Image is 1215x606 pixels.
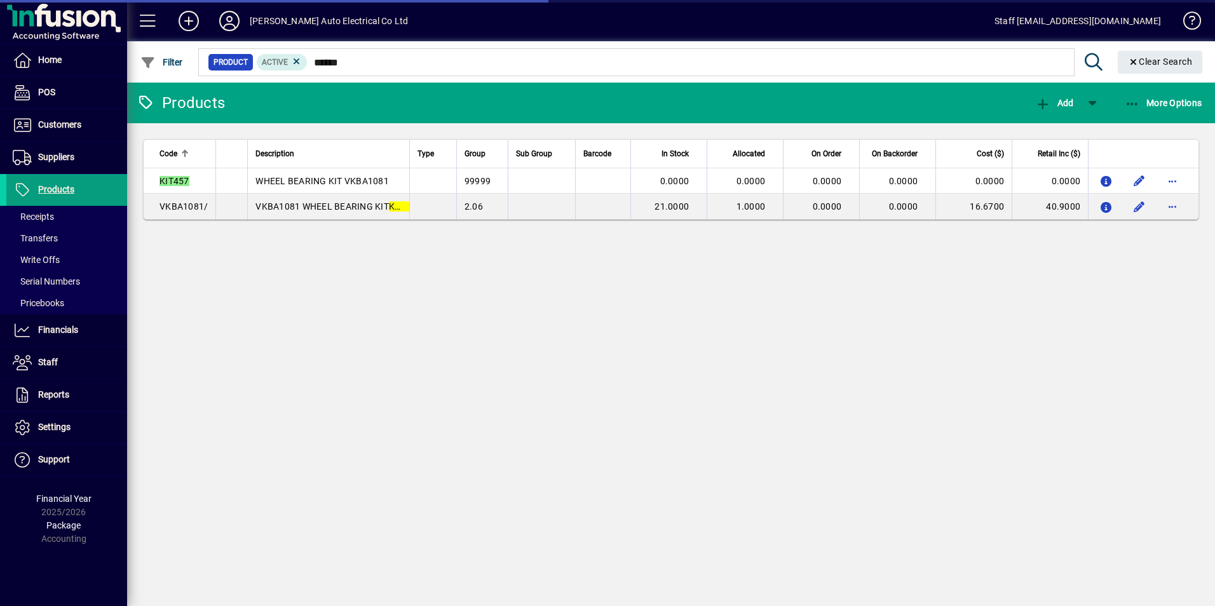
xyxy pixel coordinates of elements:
[6,292,127,314] a: Pricebooks
[6,444,127,476] a: Support
[736,176,766,186] span: 0.0000
[6,347,127,379] a: Staff
[889,176,918,186] span: 0.0000
[255,147,294,161] span: Description
[872,147,918,161] span: On Backorder
[13,298,64,308] span: Pricebooks
[1038,147,1080,161] span: Retail Inc ($)
[36,494,92,504] span: Financial Year
[38,55,62,65] span: Home
[6,227,127,249] a: Transfers
[1162,196,1183,217] button: More options
[1118,51,1203,74] button: Clear
[137,51,186,74] button: Filter
[994,11,1161,31] div: Staff [EMAIL_ADDRESS][DOMAIN_NAME]
[160,176,189,186] em: KIT457
[13,255,60,265] span: Write Offs
[811,147,841,161] span: On Order
[38,454,70,464] span: Support
[257,54,308,71] mat-chip: Activation Status: Active
[660,176,689,186] span: 0.0000
[6,206,127,227] a: Receipts
[6,314,127,346] a: Financials
[1128,57,1193,67] span: Clear Search
[583,147,611,161] span: Barcode
[13,212,54,222] span: Receipts
[662,147,689,161] span: In Stock
[13,276,80,286] span: Serial Numbers
[465,201,483,212] span: 2.06
[791,147,853,161] div: On Order
[389,201,419,212] em: KIT457
[168,10,209,32] button: Add
[46,520,81,530] span: Package
[889,201,918,212] span: 0.0000
[583,147,623,161] div: Barcode
[1162,171,1183,191] button: More options
[1125,98,1202,108] span: More Options
[1129,171,1150,191] button: Edit
[13,233,58,243] span: Transfers
[516,147,552,161] span: Sub Group
[38,152,74,162] span: Suppliers
[38,87,55,97] span: POS
[38,422,71,432] span: Settings
[935,194,1012,219] td: 16.6700
[6,109,127,141] a: Customers
[209,10,250,32] button: Profile
[6,412,127,443] a: Settings
[38,325,78,335] span: Financials
[38,357,58,367] span: Staff
[736,201,766,212] span: 1.0000
[813,201,842,212] span: 0.0000
[1174,3,1199,44] a: Knowledge Base
[465,147,485,161] span: Group
[137,93,225,113] div: Products
[38,119,81,130] span: Customers
[1032,91,1076,114] button: Add
[639,147,700,161] div: In Stock
[6,379,127,411] a: Reports
[1012,168,1088,194] td: 0.0000
[417,147,448,161] div: Type
[6,142,127,173] a: Suppliers
[516,147,567,161] div: Sub Group
[715,147,777,161] div: Allocated
[262,58,288,67] span: Active
[935,168,1012,194] td: 0.0000
[160,147,177,161] span: Code
[867,147,929,161] div: On Backorder
[6,249,127,271] a: Write Offs
[38,184,74,194] span: Products
[1129,196,1150,217] button: Edit
[140,57,183,67] span: Filter
[160,201,208,212] span: VKBA1081/
[6,44,127,76] a: Home
[465,176,491,186] span: 99999
[1122,91,1205,114] button: More Options
[465,147,500,161] div: Group
[38,389,69,400] span: Reports
[1012,194,1088,219] td: 40.9000
[255,147,402,161] div: Description
[417,147,434,161] span: Type
[6,271,127,292] a: Serial Numbers
[655,201,689,212] span: 21.0000
[977,147,1004,161] span: Cost ($)
[255,176,389,186] span: WHEEL BEARING KIT VKBA1081
[160,147,208,161] div: Code
[250,11,408,31] div: [PERSON_NAME] Auto Electrical Co Ltd
[1035,98,1073,108] span: Add
[255,201,418,212] span: VKBA1081 WHEEL BEARING KIT
[6,77,127,109] a: POS
[733,147,765,161] span: Allocated
[214,56,248,69] span: Product
[813,176,842,186] span: 0.0000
